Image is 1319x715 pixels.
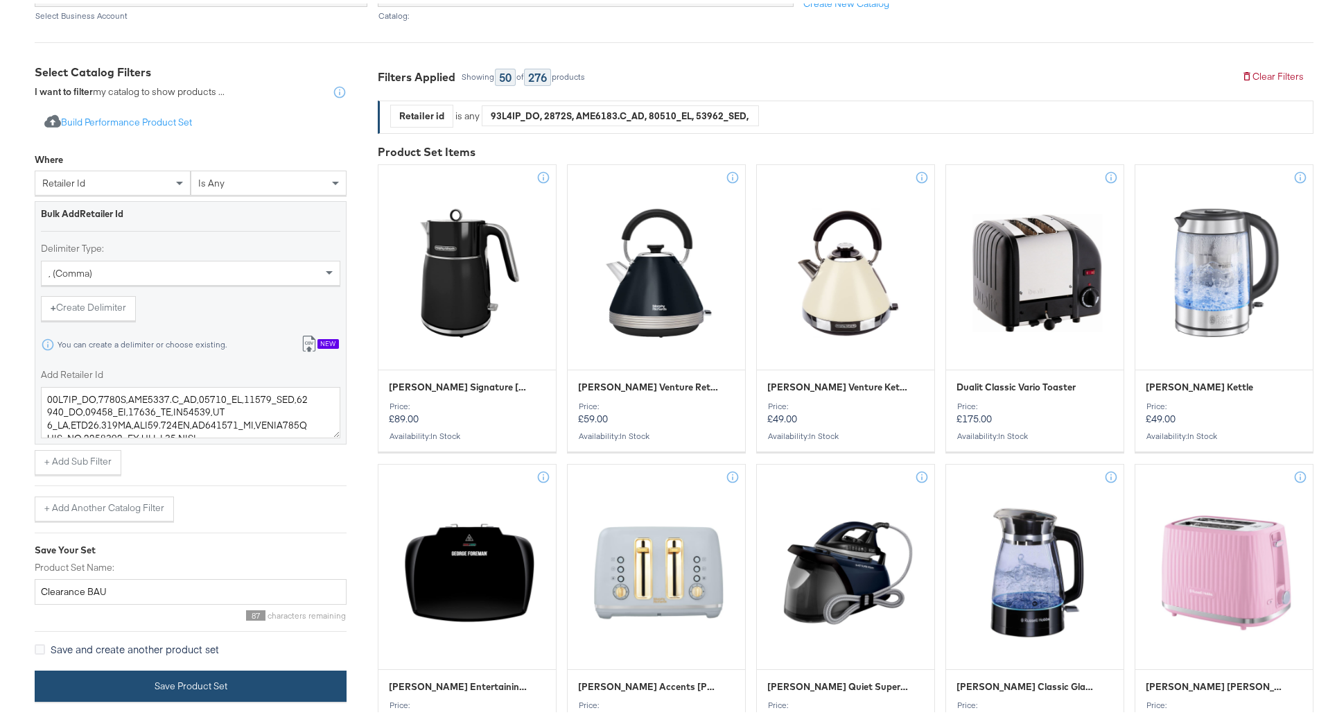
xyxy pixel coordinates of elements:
div: Filters Applied [378,66,455,82]
div: 276 [524,65,551,83]
button: + Add Another Catalog Filter [35,493,174,518]
div: 93L4IP_DO, 2872S, AME6183.C_AD, 80510_EL, 53962_SED, 65985_DO, 46690_EI, 98756_TE, IN38292, UT 5_... [482,102,758,123]
span: in stock [998,427,1028,438]
button: Save Product Set [35,667,347,698]
div: Price: [1146,697,1302,707]
input: Give your set a descriptive name [35,576,347,601]
button: Clear Filters [1232,61,1313,86]
div: Retailer id [391,102,453,123]
button: Build Performance Product Set [35,107,202,132]
span: Morphy Richards Venture Retro Pyramid Kettle [578,377,719,390]
div: Price: [578,697,735,707]
div: Price: [767,697,924,707]
div: products [551,69,586,78]
span: is any [198,173,225,186]
p: £59.00 [578,398,735,422]
div: Price: [389,398,545,408]
span: Morphy Richards Venture Kettle [767,377,908,390]
p: £89.00 [389,398,545,422]
div: You can create a delimiter or choose existing. [57,336,227,346]
div: Price: [389,697,545,707]
div: Product Set Items [378,141,1313,157]
span: Russell Hobbs Quiet Supersteam Steam Generator Iron [767,677,908,690]
div: Availability : [389,428,545,438]
span: in stock [430,427,460,438]
div: Price: [957,697,1113,707]
div: Catalog: [378,8,794,17]
div: 50 [495,65,516,83]
div: Price: [957,398,1113,408]
div: my catalog to show products ... [35,82,225,96]
span: in stock [809,427,839,438]
strong: I want to filter [35,82,93,94]
span: in stock [620,427,649,438]
label: Delimiter Type: [41,239,340,252]
div: Price: [578,398,735,408]
span: Save and create another product set [51,639,219,653]
p: £49.00 [767,398,924,422]
button: +Create Delimiter [41,293,136,318]
div: Price: [1146,398,1302,408]
div: Availability : [767,428,924,438]
div: Showing [461,69,495,78]
span: in stock [1187,427,1217,438]
div: Availability : [578,428,735,438]
button: New [291,329,349,354]
span: Morphy Richards Signature Matt Kettle [389,377,530,390]
div: Bulk Add Retailer Id [41,204,340,217]
span: retailer id [42,173,85,186]
span: Russell Hobbs Classic Glass Kettle [957,677,1097,690]
span: , (comma) [49,264,92,276]
div: Where [35,150,63,163]
span: Morphy Richards Accents Toaster [578,677,719,690]
span: Dualit Classic Vario Toaster [957,377,1076,390]
textarea: 00L7IP_DO,7780S,AME5337.C_AD,05710_EL,11579_SED,62940_DO,09458_EI,17636_TE,IN54539,UT 6_LA,ETD26.... [41,384,340,435]
button: + Add Sub Filter [35,447,121,472]
div: Select Business Account [35,8,367,17]
div: Select Catalog Filters [35,61,347,77]
div: characters remaining [35,607,347,617]
div: is any [453,106,482,119]
div: Save Your Set [35,540,347,553]
span: 87 [246,607,265,617]
div: Price: [767,398,924,408]
span: Russell Hobbs Kettle [1146,377,1253,390]
label: Add Retailer Id [41,365,340,378]
div: of [516,69,524,78]
div: Availability : [1146,428,1302,438]
p: £175.00 [957,398,1113,422]
p: £49.00 [1146,398,1302,422]
span: George Foreman Entertaining 10 Portion Health Grill [389,677,530,690]
div: New [317,336,339,345]
strong: + [51,298,56,311]
label: Product Set Name: [35,558,347,571]
span: Russell Hobbs Eden Toaster [1146,677,1286,690]
div: Availability : [957,428,1113,438]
